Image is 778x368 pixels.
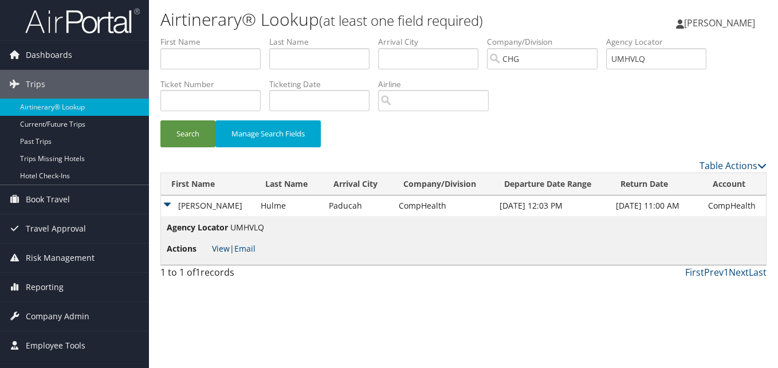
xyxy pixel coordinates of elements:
[160,265,299,285] div: 1 to 1 of records
[161,195,255,216] td: [PERSON_NAME]
[704,266,724,279] a: Prev
[160,79,269,90] label: Ticket Number
[702,195,766,216] td: CompHealth
[26,331,85,360] span: Employee Tools
[161,173,255,195] th: First Name: activate to sort column descending
[323,195,393,216] td: Paducah
[160,36,269,48] label: First Name
[269,36,378,48] label: Last Name
[393,195,494,216] td: CompHealth
[255,173,323,195] th: Last Name: activate to sort column ascending
[494,195,610,216] td: [DATE] 12:03 PM
[724,266,729,279] a: 1
[749,266,767,279] a: Last
[26,302,89,331] span: Company Admin
[323,173,393,195] th: Arrival City: activate to sort column ascending
[230,222,264,233] span: UMHVLQ
[195,266,201,279] span: 1
[25,7,140,34] img: airportal-logo.png
[729,266,749,279] a: Next
[606,36,715,48] label: Agency Locator
[26,70,45,99] span: Trips
[26,41,72,69] span: Dashboards
[378,79,497,90] label: Airline
[702,173,766,195] th: Account: activate to sort column ascending
[685,266,704,279] a: First
[393,173,494,195] th: Company/Division
[255,195,323,216] td: Hulme
[167,221,228,234] span: Agency Locator
[684,17,755,29] span: [PERSON_NAME]
[26,273,64,302] span: Reporting
[319,11,483,30] small: (at least one field required)
[676,6,767,40] a: [PERSON_NAME]
[378,36,487,48] label: Arrival City
[269,79,378,90] label: Ticketing Date
[160,120,215,147] button: Search
[167,242,210,255] span: Actions
[610,173,702,195] th: Return Date: activate to sort column ascending
[494,173,610,195] th: Departure Date Range: activate to sort column ascending
[700,159,767,172] a: Table Actions
[215,120,321,147] button: Manage Search Fields
[26,214,86,243] span: Travel Approval
[212,243,256,254] span: |
[160,7,564,32] h1: Airtinerary® Lookup
[234,243,256,254] a: Email
[487,36,606,48] label: Company/Division
[610,195,702,216] td: [DATE] 11:00 AM
[212,243,230,254] a: View
[26,185,70,214] span: Book Travel
[26,244,95,272] span: Risk Management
